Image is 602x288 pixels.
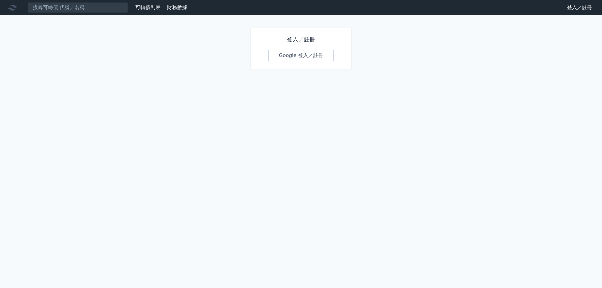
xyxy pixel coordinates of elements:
[562,3,597,13] a: 登入／註冊
[28,2,128,13] input: 搜尋可轉債 代號／名稱
[167,4,187,10] a: 財務數據
[135,4,161,10] a: 可轉債列表
[268,35,334,44] h1: 登入／註冊
[268,49,334,62] a: Google 登入／註冊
